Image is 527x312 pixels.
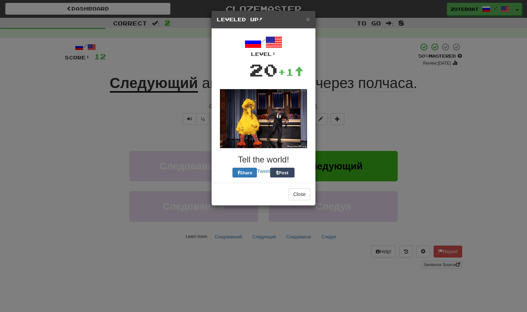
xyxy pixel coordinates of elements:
[306,15,310,23] button: Close
[232,168,257,177] button: Share
[249,58,278,82] div: 20
[306,15,310,23] span: ×
[289,188,310,200] button: Close
[270,168,295,177] button: Post
[217,155,310,164] h3: Tell the world!
[217,34,310,58] div: /
[217,51,310,58] div: Level:
[220,89,307,148] img: big-bird-dfe9672fae860091fcf6a06443af7cad9ede96569e196c6f5e6e39cc9ba8cdde.gif
[217,16,310,23] h5: Leveled Up!
[257,168,270,174] a: Tweet
[278,65,304,79] div: +1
